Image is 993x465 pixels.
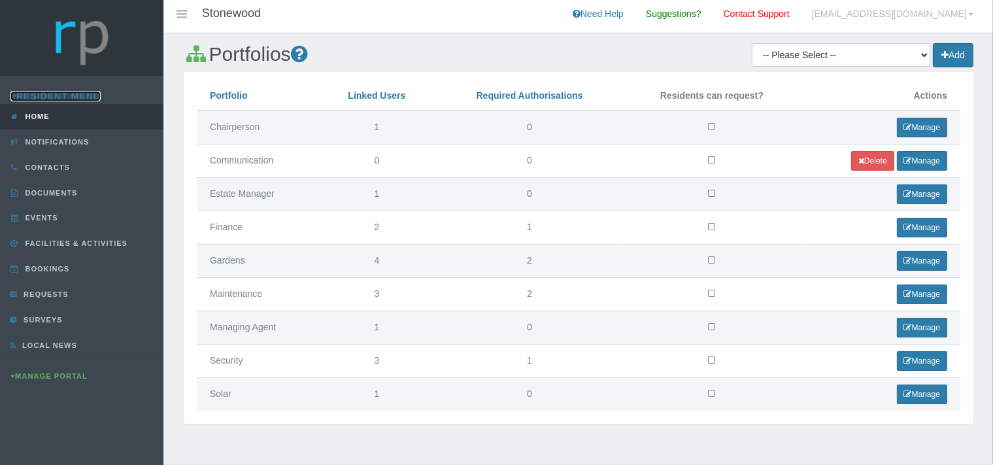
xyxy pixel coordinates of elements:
td: 2 [437,277,622,311]
td: 3 [316,277,437,311]
a: Manage Portal [10,372,88,380]
td: Communication [197,144,316,177]
span: Requests [20,290,69,298]
a: Manage [897,351,947,371]
td: Finance [197,211,316,244]
td: 2 [316,211,437,244]
td: 1 [316,177,437,211]
a: Manage [897,385,947,404]
span: Actions [914,90,947,101]
a: Portfolio [210,90,248,101]
button: Delete [851,151,894,171]
td: Gardens [197,244,316,277]
td: 0 [437,311,622,344]
td: Security [197,344,316,377]
span: Local News [19,341,77,349]
td: 0 [437,144,622,177]
td: 1 [437,344,622,377]
span: Events [22,214,58,222]
span: Contacts [22,164,70,171]
span: Facilities & Activities [22,239,127,247]
a: Manage [897,251,947,271]
h2: Portfolios [184,43,569,65]
a: Manage [897,218,947,237]
span: Documents [22,189,78,197]
td: 1 [316,111,437,145]
td: 0 [437,111,622,145]
td: 3 [316,344,437,377]
td: 4 [316,244,437,277]
td: Solar [197,377,316,411]
span: Bookings [22,265,70,273]
button: Add [933,43,973,67]
a: Manage [897,118,947,137]
td: 1 [316,377,437,411]
td: Chairperson [197,111,316,145]
td: 0 [316,144,437,177]
span: Surveys [20,316,62,324]
td: 2 [437,244,622,277]
td: Managing Agent [197,311,316,344]
td: Estate Manager [197,177,316,211]
a: Required Authorisations [477,90,583,101]
td: Maintenance [197,277,316,311]
a: Linked Users [348,90,405,101]
a: Manage [897,318,947,337]
span: Home [22,112,50,120]
a: Manage [897,151,947,171]
a: Manage [897,284,947,304]
a: Resident Menu [10,91,101,101]
td: 1 [316,311,437,344]
a: Manage [897,184,947,204]
span: Residents can request? [660,90,764,101]
h4: Stonewood [202,7,261,20]
td: 0 [437,377,622,411]
td: 1 [437,211,622,244]
td: 0 [437,177,622,211]
span: Notifications [22,138,90,146]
